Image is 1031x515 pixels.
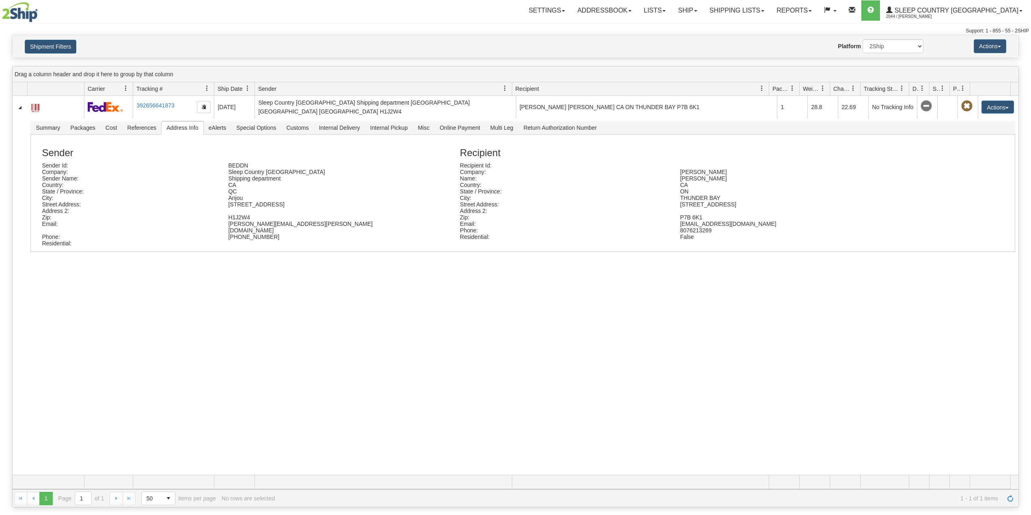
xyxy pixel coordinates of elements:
[141,491,216,505] span: items per page
[921,101,932,112] span: No Tracking Info
[2,2,38,22] img: logo2044.jpg
[772,85,789,93] span: Packages
[222,175,408,182] div: Shipping department
[1012,216,1030,299] iframe: chat widget
[498,82,512,95] a: Sender filter column settings
[281,121,313,134] span: Customs
[25,40,76,54] button: Shipment Filters
[454,169,674,175] div: Company:
[162,121,203,134] span: Address Info
[16,103,24,112] a: Collapse
[807,96,838,118] td: 28.8
[101,121,122,134] span: Cost
[162,492,175,505] span: select
[141,491,175,505] span: Page sizes drop down
[36,175,222,182] div: Sender Name:
[413,121,434,134] span: Misc
[674,214,894,221] div: P7B 6K1
[435,121,485,134] span: Online Payment
[674,234,894,240] div: False
[214,96,255,118] td: [DATE]
[231,121,281,134] span: Special Options
[197,101,211,113] button: Copy to clipboard
[222,188,408,195] div: QC
[280,495,998,502] span: 1 - 1 of 1 items
[915,82,929,95] a: Delivery Status filter column settings
[36,182,222,188] div: Country:
[241,82,255,95] a: Ship Date filter column settings
[703,0,770,21] a: Shipping lists
[36,214,222,221] div: Zip:
[816,82,830,95] a: Weight filter column settings
[974,39,1006,53] button: Actions
[13,67,1018,82] div: grid grouping header
[2,28,1029,34] div: Support: 1 - 855 - 55 - 2SHIP
[846,82,860,95] a: Charge filter column settings
[222,201,408,208] div: [STREET_ADDRESS]
[200,82,214,95] a: Tracking # filter column settings
[1004,492,1017,505] a: Refresh
[36,221,222,227] div: Email:
[956,82,970,95] a: Pickup Status filter column settings
[454,208,674,214] div: Address 2:
[912,85,919,93] span: Delivery Status
[222,221,408,234] div: [PERSON_NAME][EMAIL_ADDRESS][PERSON_NAME][DOMAIN_NAME]
[522,0,571,21] a: Settings
[672,0,703,21] a: Ship
[571,0,638,21] a: Addressbook
[961,101,973,112] span: Pickup Not Assigned
[36,240,222,247] div: Residential:
[75,492,91,505] input: Page 1
[136,85,163,93] span: Tracking #
[838,42,861,50] label: Platform
[674,182,894,188] div: CA
[460,148,959,158] h3: Recipient
[674,175,894,182] div: [PERSON_NAME]
[31,121,65,134] span: Summary
[39,492,52,505] span: Page 1
[218,85,242,93] span: Ship Date
[65,121,100,134] span: Packages
[454,221,674,227] div: Email:
[454,188,674,195] div: State / Province:
[454,227,674,234] div: Phone:
[454,162,674,169] div: Recipient Id:
[36,169,222,175] div: Company:
[365,121,413,134] span: Internal Pickup
[222,162,408,169] div: BEDDN
[36,234,222,240] div: Phone:
[864,85,899,93] span: Tracking Status
[674,169,894,175] div: [PERSON_NAME]
[674,221,894,227] div: [EMAIL_ADDRESS][DOMAIN_NAME]
[222,495,275,502] div: No rows are selected
[454,214,674,221] div: Zip:
[674,188,894,195] div: ON
[936,82,949,95] a: Shipment Issues filter column settings
[454,182,674,188] div: Country:
[88,102,123,112] img: 2 - FedEx Express®
[222,214,408,221] div: H1J2W4
[953,85,960,93] span: Pickup Status
[136,102,174,109] a: 392656641873
[58,491,104,505] span: Page of 1
[123,121,162,134] span: References
[803,85,820,93] span: Weight
[36,188,222,195] div: State / Province:
[833,85,850,93] span: Charge
[515,85,539,93] span: Recipient
[147,494,157,502] span: 50
[674,195,894,201] div: THUNDER BAY
[255,96,516,118] td: Sleep Country [GEOGRAPHIC_DATA] Shipping department [GEOGRAPHIC_DATA] [GEOGRAPHIC_DATA] [GEOGRAPH...
[933,85,940,93] span: Shipment Issues
[119,82,133,95] a: Carrier filter column settings
[770,0,818,21] a: Reports
[222,169,408,175] div: Sleep Country [GEOGRAPHIC_DATA]
[519,121,602,134] span: Return Authorization Number
[777,96,807,118] td: 1
[222,234,408,240] div: [PHONE_NUMBER]
[454,175,674,182] div: Name:
[516,96,777,118] td: [PERSON_NAME] [PERSON_NAME] CA ON THUNDER BAY P7B 6K1
[893,7,1018,14] span: Sleep Country [GEOGRAPHIC_DATA]
[755,82,769,95] a: Recipient filter column settings
[36,162,222,169] div: Sender Id:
